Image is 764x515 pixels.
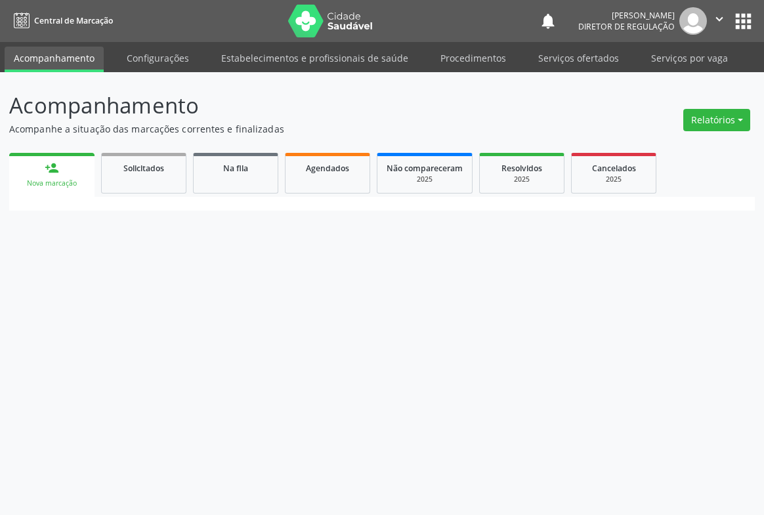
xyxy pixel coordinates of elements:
[489,175,555,184] div: 2025
[732,10,755,33] button: apps
[45,161,59,175] div: person_add
[223,163,248,174] span: Na fila
[578,21,675,32] span: Diretor de regulação
[679,7,707,35] img: img
[306,163,349,174] span: Agendados
[707,7,732,35] button: 
[18,178,85,188] div: Nova marcação
[683,109,750,131] button: Relatórios
[539,12,557,30] button: notifications
[431,47,515,70] a: Procedimentos
[9,89,531,122] p: Acompanhamento
[5,47,104,72] a: Acompanhamento
[387,175,463,184] div: 2025
[212,47,417,70] a: Estabelecimentos e profissionais de saúde
[529,47,628,70] a: Serviços ofertados
[123,163,164,174] span: Solicitados
[581,175,647,184] div: 2025
[592,163,636,174] span: Cancelados
[387,163,463,174] span: Não compareceram
[578,10,675,21] div: [PERSON_NAME]
[117,47,198,70] a: Configurações
[642,47,737,70] a: Serviços por vaga
[34,15,113,26] span: Central de Marcação
[712,12,727,26] i: 
[9,122,531,136] p: Acompanhe a situação das marcações correntes e finalizadas
[9,10,113,31] a: Central de Marcação
[501,163,542,174] span: Resolvidos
